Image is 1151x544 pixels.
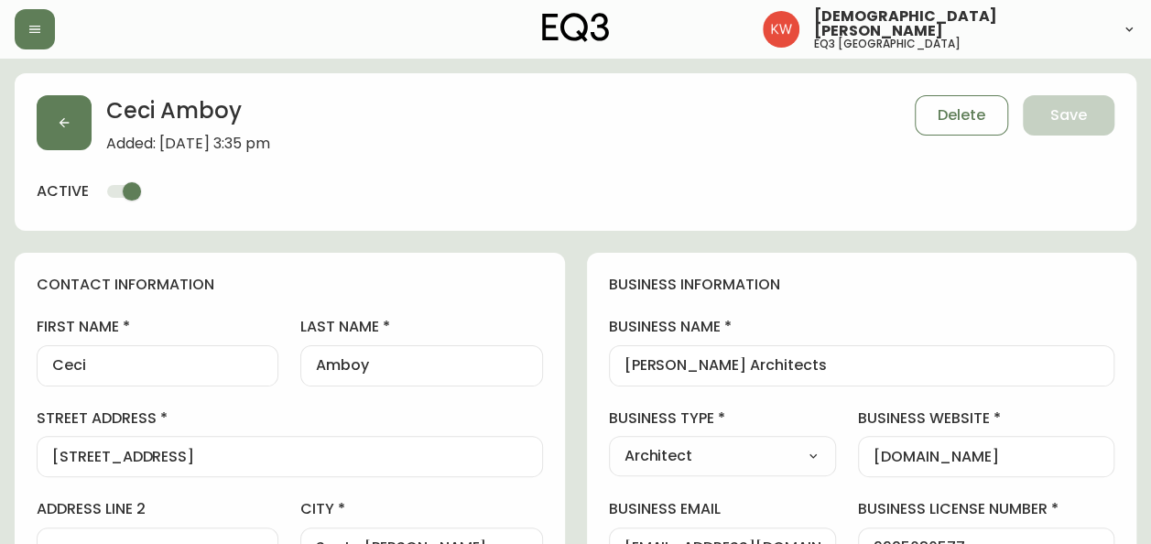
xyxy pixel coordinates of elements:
label: business license number [858,499,1114,519]
button: Delete [915,95,1008,136]
label: business type [609,408,837,429]
h4: contact information [37,275,543,295]
img: logo [542,13,610,42]
label: business email [609,499,837,519]
label: first name [37,317,278,337]
label: business name [609,317,1115,337]
h4: active [37,181,89,201]
span: Delete [938,105,985,125]
label: city [300,499,542,519]
img: f33162b67396b0982c40ce2a87247151 [763,11,799,48]
label: address line 2 [37,499,278,519]
h2: Ceci Amboy [106,95,270,136]
label: business website [858,408,1114,429]
span: Added: [DATE] 3:35 pm [106,136,270,152]
h5: eq3 [GEOGRAPHIC_DATA] [814,38,961,49]
label: last name [300,317,542,337]
label: street address [37,408,543,429]
input: https://www.designshop.com [874,448,1099,465]
h4: business information [609,275,1115,295]
span: [DEMOGRAPHIC_DATA][PERSON_NAME] [814,9,1107,38]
